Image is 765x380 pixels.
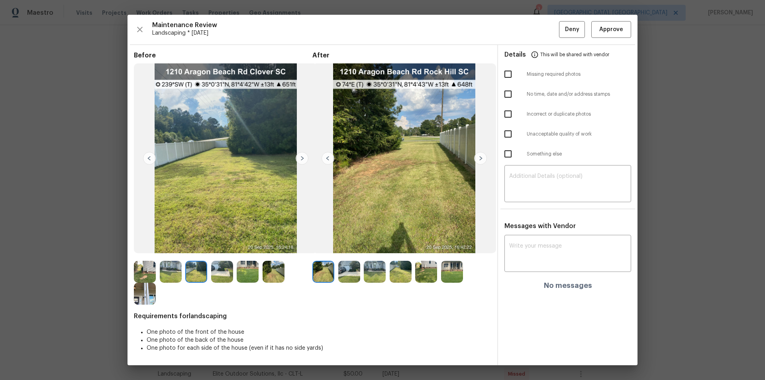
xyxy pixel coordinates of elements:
span: After [312,51,491,59]
span: Messages with Vendor [504,223,576,229]
img: right-chevron-button-url [474,152,487,165]
li: One photo for each side of the house (even if it has no side yards) [147,344,491,352]
span: Incorrect or duplicate photos [527,111,631,118]
span: No time, date and/or address stamps [527,91,631,98]
span: Details [504,45,526,64]
h4: No messages [544,282,592,289]
li: One photo of the back of the house [147,336,491,344]
img: left-chevron-button-url [322,152,334,165]
div: Incorrect or duplicate photos [498,104,637,124]
div: Unacceptable quality of work [498,124,637,144]
div: Missing required photos [498,64,637,84]
button: Deny [559,21,585,38]
span: Missing required photos [527,71,631,78]
span: Deny [565,25,579,35]
li: One photo of the front of the house [147,328,491,336]
span: This will be shared with vendor [540,45,609,64]
img: right-chevron-button-url [296,152,308,165]
div: Something else [498,144,637,164]
img: left-chevron-button-url [143,152,156,165]
span: Requirements for landscaping [134,312,491,320]
span: Something else [527,151,631,158]
span: Maintenance Review [152,21,559,29]
div: No time, date and/or address stamps [498,84,637,104]
button: Approve [591,21,631,38]
span: Landscaping * [DATE] [152,29,559,37]
span: Before [134,51,312,59]
span: Unacceptable quality of work [527,131,631,138]
span: Approve [599,25,623,35]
